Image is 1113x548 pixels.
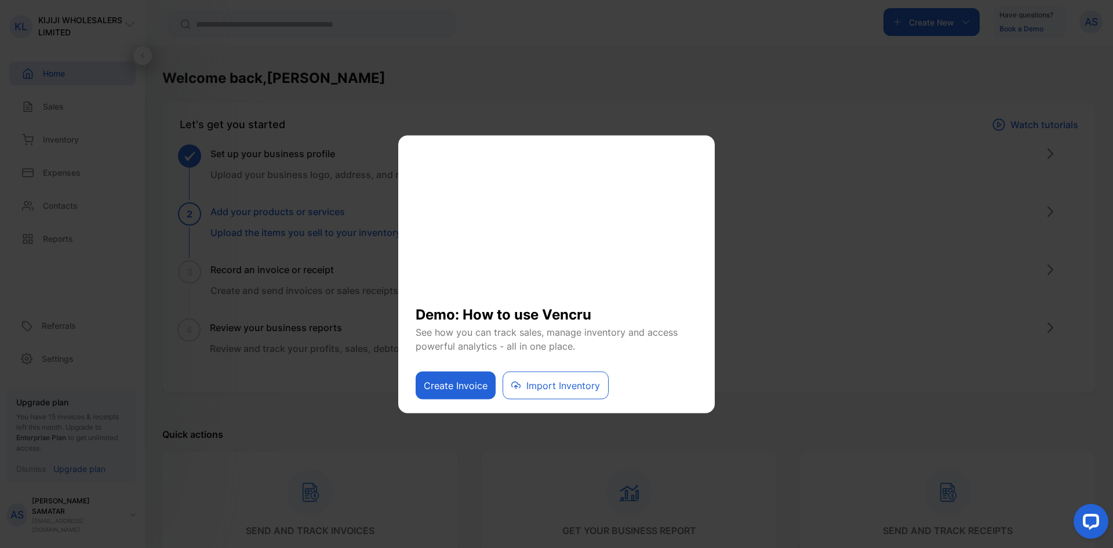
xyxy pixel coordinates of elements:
[416,295,697,325] h1: Demo: How to use Vencru
[416,325,697,353] p: See how you can track sales, manage inventory and access powerful analytics - all in one place.
[416,371,496,399] button: Create Invoice
[416,150,697,295] iframe: YouTube video player
[1064,499,1113,548] iframe: LiveChat chat widget
[503,371,609,399] button: Import Inventory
